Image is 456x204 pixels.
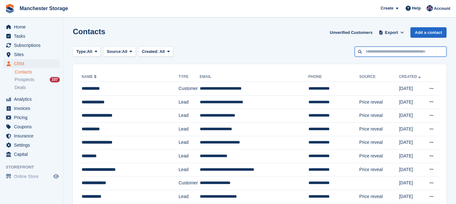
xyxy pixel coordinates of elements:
[15,76,60,83] a: Prospects 107
[73,27,105,36] h1: Contacts
[3,41,60,50] a: menu
[14,32,52,41] span: Tasks
[399,74,422,79] a: Created
[3,22,60,31] a: menu
[179,150,199,163] td: Lead
[3,59,60,68] a: menu
[15,69,60,75] a: Contacts
[179,190,199,203] td: Lead
[3,150,60,159] a: menu
[122,48,128,55] span: All
[399,95,424,109] td: [DATE]
[179,122,199,136] td: Lead
[14,59,52,68] span: CRM
[308,72,359,82] th: Phone
[3,50,60,59] a: menu
[410,27,446,38] a: Add a contact
[3,95,60,104] a: menu
[179,95,199,109] td: Lead
[399,122,424,136] td: [DATE]
[76,48,87,55] span: Type:
[399,176,424,190] td: [DATE]
[3,113,60,122] a: menu
[399,109,424,123] td: [DATE]
[6,164,63,170] span: Storefront
[14,41,52,50] span: Subscriptions
[160,49,165,54] span: All
[14,141,52,150] span: Settings
[107,48,122,55] span: Source:
[14,50,52,59] span: Sites
[385,29,398,36] span: Export
[14,131,52,140] span: Insurance
[3,104,60,113] a: menu
[5,4,15,13] img: stora-icon-8386f47178a22dfd0bd8f6a31ec36ba5ce8667c1dd55bd0f319d3a0aa187defe.svg
[179,136,199,150] td: Lead
[3,141,60,150] a: menu
[14,122,52,131] span: Coupons
[359,150,399,163] td: Price reveal
[14,95,52,104] span: Analytics
[179,72,199,82] th: Type
[179,163,199,176] td: Lead
[359,109,399,123] td: Price reveal
[381,5,393,11] span: Create
[3,122,60,131] a: menu
[15,77,34,83] span: Prospects
[14,150,52,159] span: Capital
[359,136,399,150] td: Price reveal
[82,74,98,79] a: Name
[327,27,375,38] a: Unverified Customers
[377,27,405,38] button: Export
[142,49,159,54] span: Created:
[87,48,92,55] span: All
[179,109,199,123] td: Lead
[359,163,399,176] td: Price reveal
[179,82,199,96] td: Customer
[103,47,136,57] button: Source: All
[14,113,52,122] span: Pricing
[14,172,52,181] span: Online Store
[73,47,101,57] button: Type: All
[14,22,52,31] span: Home
[359,122,399,136] td: Price reveal
[399,190,424,203] td: [DATE]
[434,5,450,12] span: Account
[14,104,52,113] span: Invoices
[359,95,399,109] td: Price reveal
[412,5,421,11] span: Help
[3,32,60,41] a: menu
[52,173,60,180] a: Preview store
[3,172,60,181] a: menu
[359,72,399,82] th: Source
[138,47,173,57] button: Created: All
[200,72,308,82] th: Email
[50,77,60,82] div: 107
[399,82,424,96] td: [DATE]
[15,84,60,91] a: Deals
[399,136,424,150] td: [DATE]
[179,176,199,190] td: Customer
[17,3,71,14] a: Manchester Storage
[3,131,60,140] a: menu
[15,85,26,91] span: Deals
[359,190,399,203] td: Price reveal
[399,163,424,176] td: [DATE]
[399,150,424,163] td: [DATE]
